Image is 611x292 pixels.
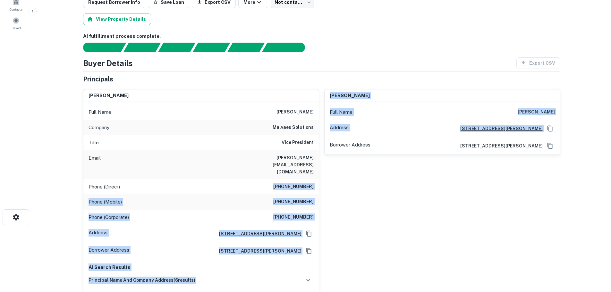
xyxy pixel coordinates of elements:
[89,277,195,284] h6: principal name and company address ( 6 results)
[304,229,314,238] button: Copy Address
[89,139,99,146] p: Title
[330,92,370,99] h6: [PERSON_NAME]
[276,108,314,116] h6: [PERSON_NAME]
[89,263,314,271] p: AI Search Results
[89,108,111,116] p: Full Name
[304,246,314,256] button: Copy Address
[12,25,21,30] span: Saved
[75,43,123,52] div: Sending borrower request to AI...
[273,198,314,206] h6: [PHONE_NUMBER]
[2,14,30,32] a: Saved
[192,43,230,52] div: Principals found, AI now looking for contact information...
[10,7,22,12] span: Contacts
[83,33,560,40] h6: AI fulfillment process complete.
[227,43,265,52] div: Principals found, still searching for contact information. This may take time...
[158,43,195,52] div: Documents found, AI parsing details...
[262,43,313,52] div: AI fulfillment process complete.
[89,183,120,191] p: Phone (Direct)
[579,241,611,271] iframe: Chat Widget
[89,213,129,221] p: Phone (Corporate)
[214,247,301,254] a: [STREET_ADDRESS][PERSON_NAME]
[273,213,314,221] h6: [PHONE_NUMBER]
[214,230,301,237] a: [STREET_ADDRESS][PERSON_NAME]
[237,154,314,175] h6: [PERSON_NAME][EMAIL_ADDRESS][DOMAIN_NAME]
[89,229,107,238] p: Address
[89,246,129,256] p: Borrower Address
[545,124,555,133] button: Copy Address
[123,43,161,52] div: Your request is received and processing...
[455,125,543,132] a: [STREET_ADDRESS][PERSON_NAME]
[89,92,129,99] h6: [PERSON_NAME]
[89,198,122,206] p: Phone (Mobile)
[282,139,314,146] h6: Vice President
[545,141,555,151] button: Copy Address
[330,124,349,133] p: Address
[273,124,314,131] h6: malvaes solutions
[330,108,352,116] p: Full Name
[518,108,555,116] h6: [PERSON_NAME]
[330,141,370,151] p: Borrower Address
[83,13,151,25] button: View Property Details
[89,124,109,131] p: Company
[83,74,113,84] h5: Principals
[455,142,543,149] a: [STREET_ADDRESS][PERSON_NAME]
[89,154,101,175] p: Email
[83,57,133,69] h4: Buyer Details
[273,183,314,191] h6: [PHONE_NUMBER]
